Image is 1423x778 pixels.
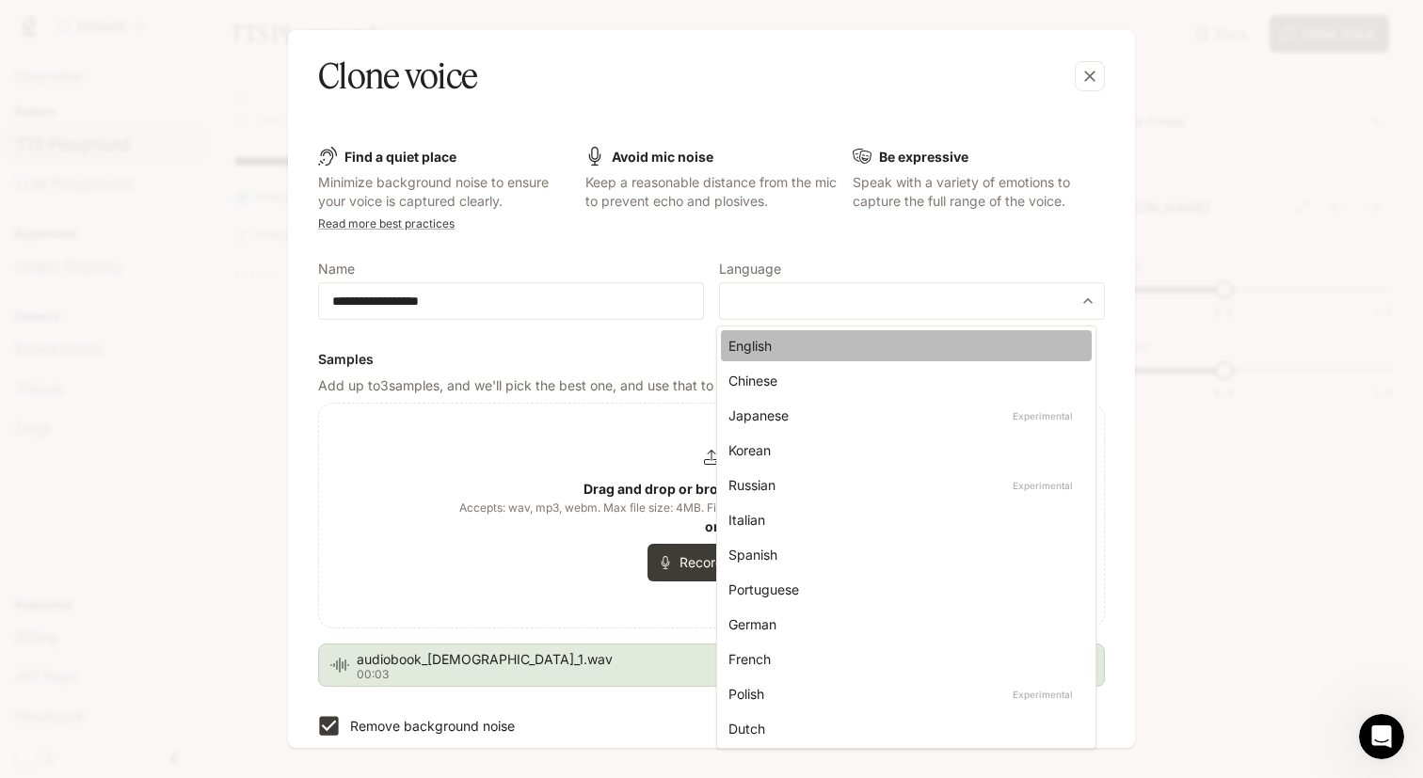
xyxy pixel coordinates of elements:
[1009,477,1077,494] p: Experimental
[728,580,1077,599] div: Portuguese
[1009,407,1077,424] p: Experimental
[728,684,1077,704] div: Polish
[1009,686,1077,703] p: Experimental
[728,649,1077,669] div: French
[728,545,1077,564] div: Spanish
[728,440,1077,460] div: Korean
[728,405,1077,425] div: Japanese
[728,371,1077,390] div: Chinese
[728,719,1077,738] div: Dutch
[728,475,1077,495] div: Russian
[728,336,1077,356] div: English
[728,614,1077,634] div: German
[1359,714,1404,759] iframe: Intercom live chat
[728,510,1077,530] div: Italian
